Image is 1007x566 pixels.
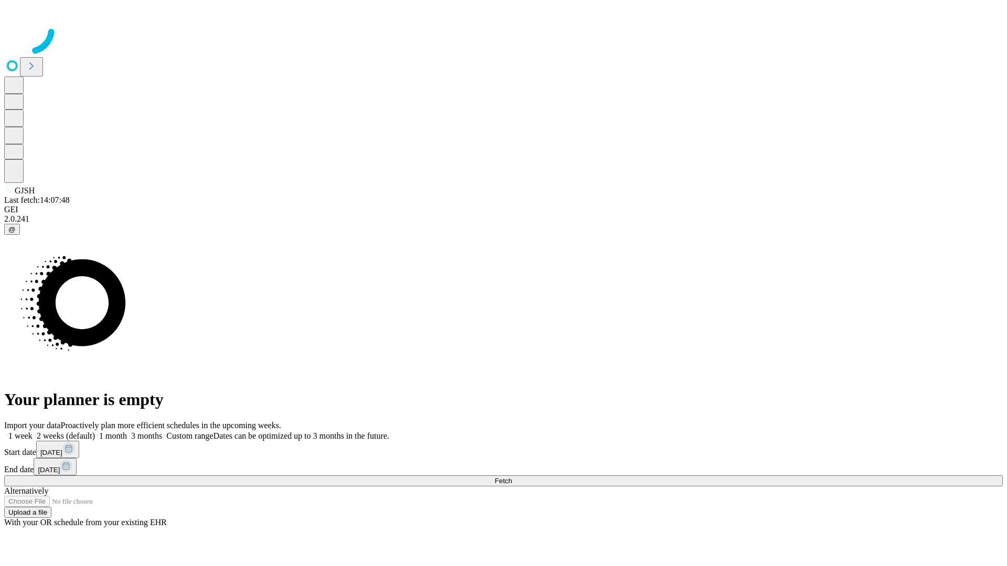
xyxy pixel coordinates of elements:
[4,224,20,235] button: @
[495,477,512,485] span: Fetch
[4,205,1003,214] div: GEI
[4,441,1003,458] div: Start date
[40,449,62,456] span: [DATE]
[99,431,127,440] span: 1 month
[4,507,51,518] button: Upload a file
[4,421,61,430] span: Import your data
[8,225,16,233] span: @
[37,431,95,440] span: 2 weeks (default)
[4,518,167,527] span: With your OR schedule from your existing EHR
[15,186,35,195] span: GJSH
[213,431,389,440] span: Dates can be optimized up to 3 months in the future.
[4,195,70,204] span: Last fetch: 14:07:48
[166,431,213,440] span: Custom range
[38,466,60,474] span: [DATE]
[36,441,79,458] button: [DATE]
[4,390,1003,409] h1: Your planner is empty
[4,475,1003,486] button: Fetch
[4,214,1003,224] div: 2.0.241
[34,458,77,475] button: [DATE]
[61,421,281,430] span: Proactively plan more efficient schedules in the upcoming weeks.
[8,431,33,440] span: 1 week
[4,486,48,495] span: Alternatively
[4,458,1003,475] div: End date
[131,431,162,440] span: 3 months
